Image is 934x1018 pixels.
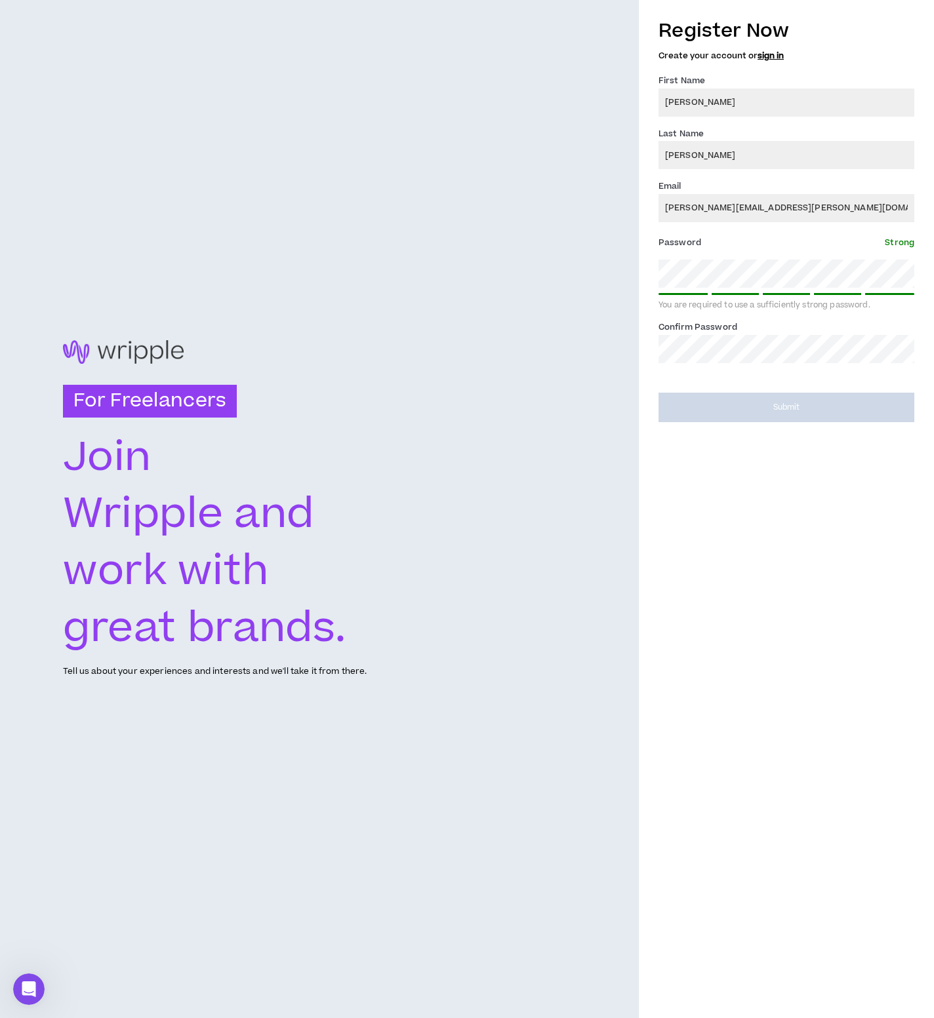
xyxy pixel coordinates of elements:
label: First Name [659,70,705,91]
h3: Register Now [659,17,914,45]
span: Strong [885,237,914,248]
input: Last name [659,141,914,169]
input: First name [659,88,914,117]
text: great brands. [63,599,346,658]
h3: For Freelancers [63,385,237,418]
p: Tell us about your experiences and interests and we'll take it from there. [63,665,367,678]
h5: Create your account or [659,51,914,60]
a: sign in [758,50,784,62]
iframe: Intercom live chat [13,973,45,1005]
button: Submit [659,393,914,422]
label: Confirm Password [659,317,737,338]
label: Email [659,176,681,197]
div: You are required to use a sufficiently strong password. [659,300,914,311]
input: Enter Email [659,194,914,222]
text: work with [63,542,268,601]
text: Wripple and [63,486,314,545]
text: Join [63,429,152,488]
label: Last Name [659,123,704,144]
span: Password [659,237,701,248]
